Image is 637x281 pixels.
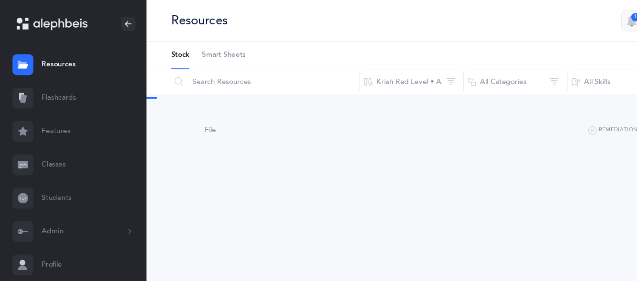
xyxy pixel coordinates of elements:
button: All Skills [519,63,614,86]
button: Kriah Red Level • A [329,63,424,86]
span: File [188,115,198,123]
span: Smart Sheets [185,46,225,55]
button: All Categories [424,63,519,86]
input: Search Resources [156,63,329,86]
button: Remediation [538,114,584,125]
button: 1 [568,10,587,29]
span: Support [26,262,51,272]
div: Resources [157,11,208,27]
div: 1 [577,12,585,20]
